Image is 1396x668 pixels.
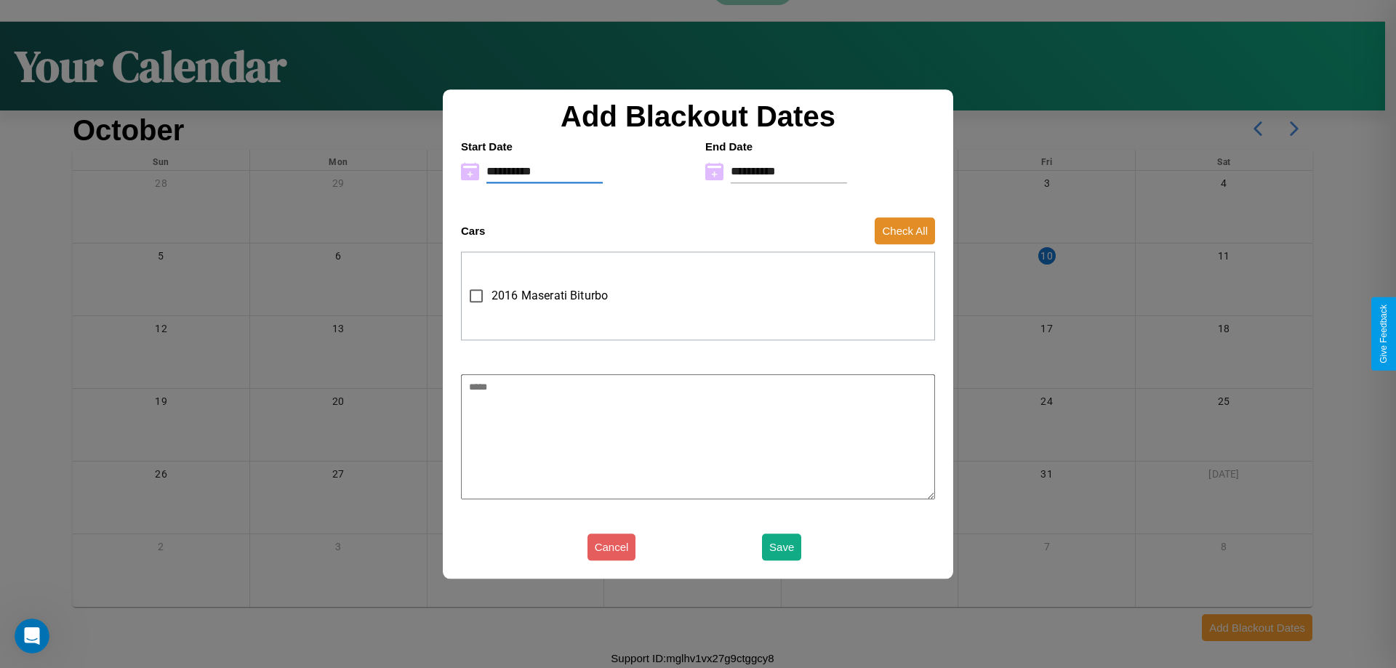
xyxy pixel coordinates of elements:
[762,534,801,560] button: Save
[875,217,935,244] button: Check All
[705,140,935,153] h4: End Date
[461,225,485,237] h4: Cars
[1379,305,1389,363] div: Give Feedback
[492,287,608,305] span: 2016 Maserati Biturbo
[15,619,49,653] iframe: Intercom live chat
[461,140,691,153] h4: Start Date
[454,100,942,133] h2: Add Blackout Dates
[587,534,636,560] button: Cancel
